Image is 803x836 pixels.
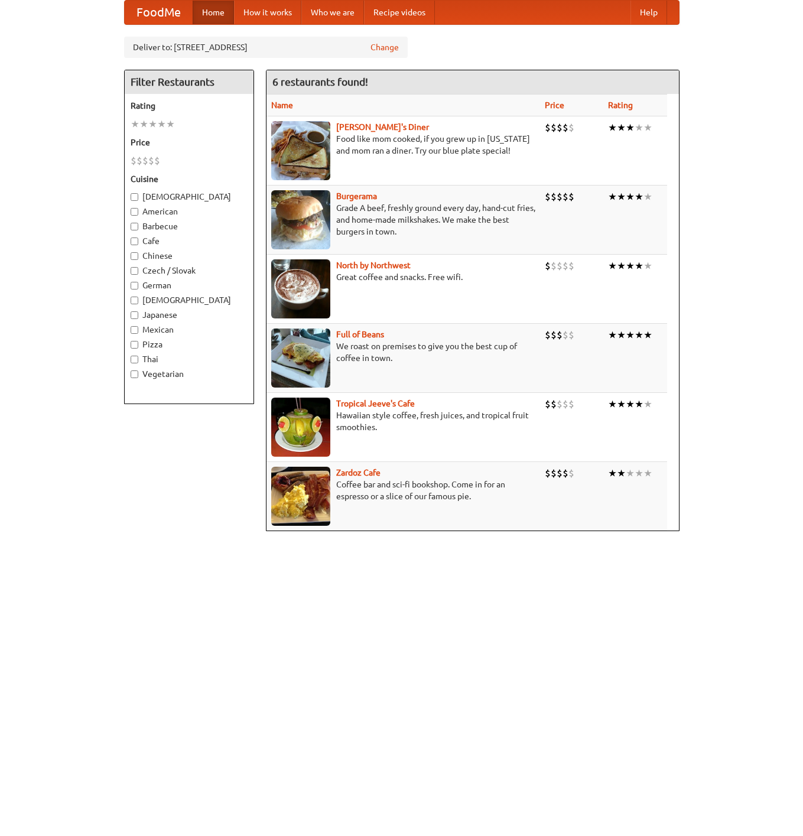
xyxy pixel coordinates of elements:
[557,398,563,411] li: $
[563,190,568,203] li: $
[557,328,563,341] li: $
[336,468,381,477] b: Zardoz Cafe
[271,467,330,526] img: zardoz.jpg
[364,1,435,24] a: Recipe videos
[545,259,551,272] li: $
[131,279,248,291] label: German
[608,259,617,272] li: ★
[131,341,138,349] input: Pizza
[563,121,568,134] li: $
[154,154,160,167] li: $
[557,121,563,134] li: $
[643,467,652,480] li: ★
[545,467,551,480] li: $
[568,467,574,480] li: $
[131,294,248,306] label: [DEMOGRAPHIC_DATA]
[131,235,248,247] label: Cafe
[131,250,248,262] label: Chinese
[568,190,574,203] li: $
[643,398,652,411] li: ★
[568,328,574,341] li: $
[131,311,138,319] input: Japanese
[271,271,535,283] p: Great coffee and snacks. Free wifi.
[617,259,626,272] li: ★
[608,467,617,480] li: ★
[271,259,330,318] img: north.jpg
[545,398,551,411] li: $
[131,297,138,304] input: [DEMOGRAPHIC_DATA]
[131,339,248,350] label: Pizza
[234,1,301,24] a: How it works
[563,328,568,341] li: $
[626,121,635,134] li: ★
[630,1,667,24] a: Help
[551,121,557,134] li: $
[271,202,535,238] p: Grade A beef, freshly ground every day, hand-cut fries, and home-made milkshakes. We make the bes...
[131,324,248,336] label: Mexican
[139,118,148,131] li: ★
[131,370,138,378] input: Vegetarian
[557,190,563,203] li: $
[551,190,557,203] li: $
[131,368,248,380] label: Vegetarian
[131,326,138,334] input: Mexican
[166,118,175,131] li: ★
[551,328,557,341] li: $
[568,121,574,134] li: $
[626,467,635,480] li: ★
[635,398,643,411] li: ★
[131,252,138,260] input: Chinese
[626,398,635,411] li: ★
[626,259,635,272] li: ★
[142,154,148,167] li: $
[635,467,643,480] li: ★
[131,206,248,217] label: American
[563,398,568,411] li: $
[125,1,193,24] a: FoodMe
[271,479,535,502] p: Coffee bar and sci-fi bookshop. Come in for an espresso or a slice of our famous pie.
[545,100,564,110] a: Price
[551,259,557,272] li: $
[131,154,136,167] li: $
[608,100,633,110] a: Rating
[635,259,643,272] li: ★
[336,399,415,408] a: Tropical Jeeve's Cafe
[617,121,626,134] li: ★
[136,154,142,167] li: $
[131,309,248,321] label: Japanese
[148,118,157,131] li: ★
[131,223,138,230] input: Barbecue
[131,100,248,112] h5: Rating
[643,190,652,203] li: ★
[301,1,364,24] a: Who we are
[271,409,535,433] p: Hawaiian style coffee, fresh juices, and tropical fruit smoothies.
[557,259,563,272] li: $
[617,190,626,203] li: ★
[131,191,248,203] label: [DEMOGRAPHIC_DATA]
[626,328,635,341] li: ★
[643,259,652,272] li: ★
[271,100,293,110] a: Name
[545,328,551,341] li: $
[336,261,411,270] a: North by Northwest
[131,136,248,148] h5: Price
[608,398,617,411] li: ★
[643,328,652,341] li: ★
[148,154,154,167] li: $
[193,1,234,24] a: Home
[608,328,617,341] li: ★
[336,122,429,132] b: [PERSON_NAME]'s Diner
[271,190,330,249] img: burgerama.jpg
[563,259,568,272] li: $
[336,330,384,339] a: Full of Beans
[370,41,399,53] a: Change
[617,467,626,480] li: ★
[131,267,138,275] input: Czech / Slovak
[131,118,139,131] li: ★
[336,191,377,201] a: Burgerama
[635,121,643,134] li: ★
[131,356,138,363] input: Thai
[124,37,408,58] div: Deliver to: [STREET_ADDRESS]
